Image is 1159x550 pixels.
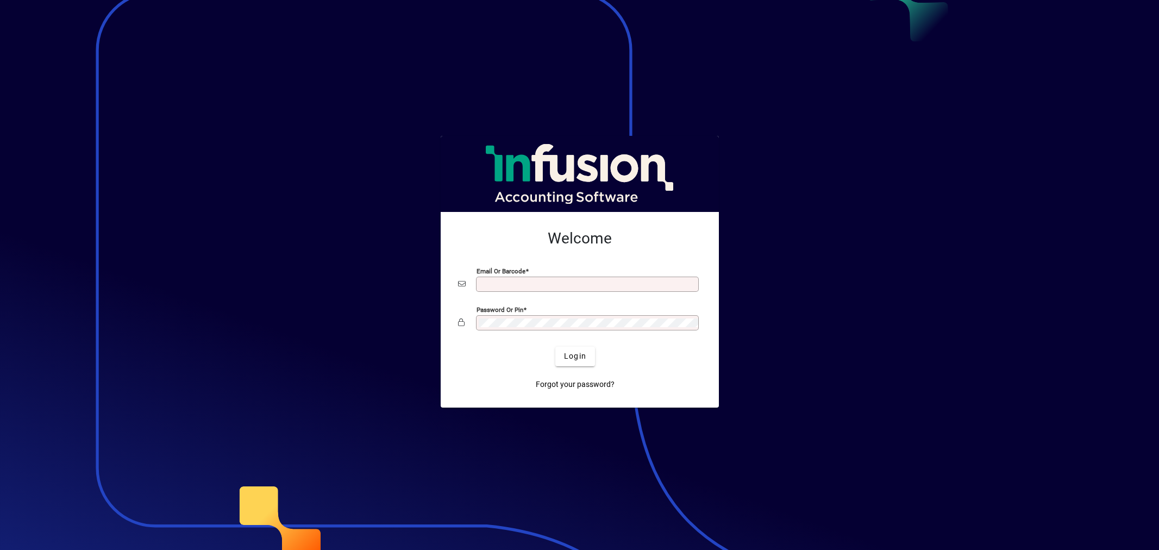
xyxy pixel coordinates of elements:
[477,305,523,313] mat-label: Password or Pin
[536,379,615,390] span: Forgot your password?
[477,267,525,274] mat-label: Email or Barcode
[458,229,701,248] h2: Welcome
[531,375,619,395] a: Forgot your password?
[555,347,595,366] button: Login
[564,351,586,362] span: Login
